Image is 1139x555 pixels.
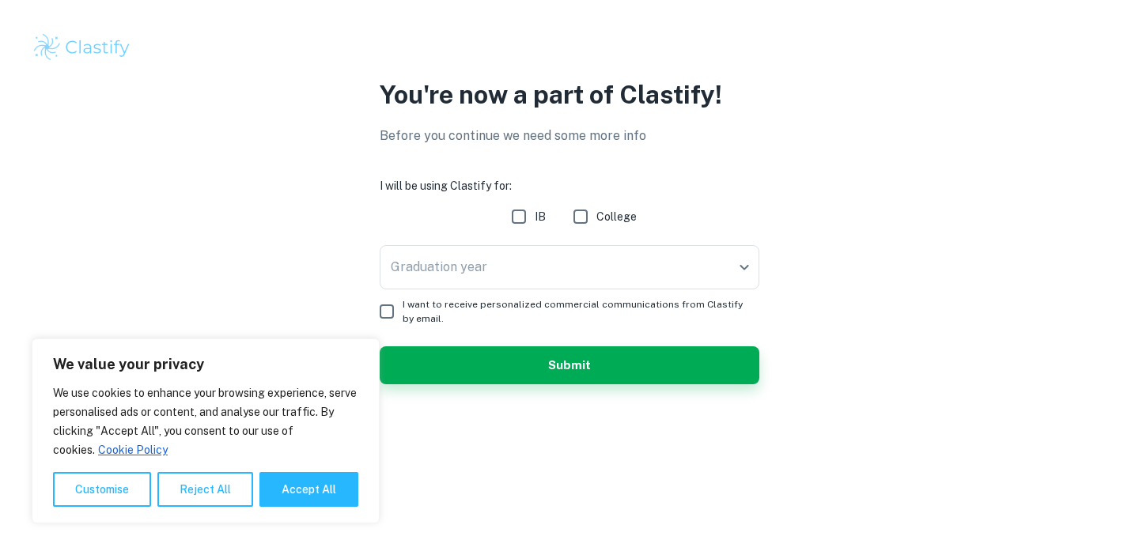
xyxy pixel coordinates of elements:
a: Cookie Policy [97,443,168,457]
p: Before you continue we need some more info [380,126,759,145]
span: I want to receive personalized commercial communications from Clastify by email. [403,297,747,326]
p: You're now a part of Clastify! [380,76,759,114]
button: Accept All [259,472,358,507]
button: Submit [380,346,759,384]
p: We value your privacy [53,355,358,374]
p: We use cookies to enhance your browsing experience, serve personalised ads or content, and analys... [53,383,358,459]
span: College [596,208,637,225]
button: Customise [53,472,151,507]
div: We value your privacy [32,338,380,523]
button: Reject All [157,472,253,507]
span: IB [535,208,546,225]
h6: I will be using Clastify for: [380,177,759,194]
a: Clastify logo [32,32,1107,63]
img: Clastify logo [32,32,132,63]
